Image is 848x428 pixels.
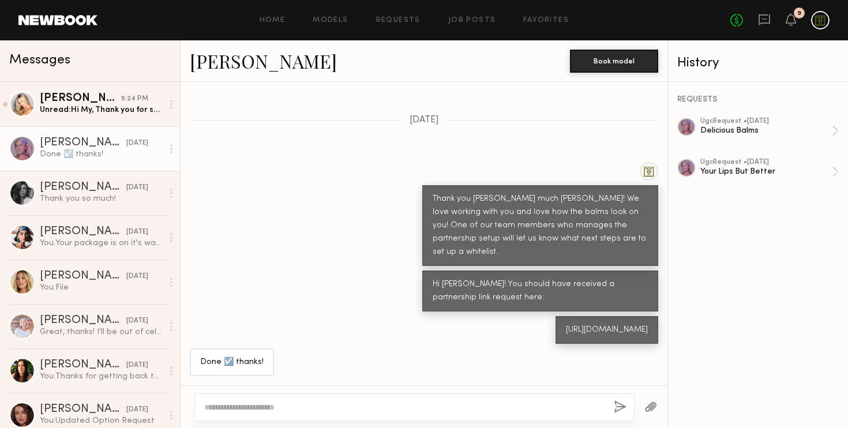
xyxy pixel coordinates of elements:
[40,359,126,371] div: [PERSON_NAME]
[433,278,648,305] div: Hi [PERSON_NAME]! You should have received a partnership link request here:
[700,125,832,136] div: Delicious Balms
[190,48,337,73] a: [PERSON_NAME]
[40,149,163,160] div: Done ☑️ thanks!
[40,226,126,238] div: [PERSON_NAME]
[126,316,148,326] div: [DATE]
[40,238,163,249] div: You: Your package is on it's way! [URL][DOMAIN_NAME]
[677,57,839,70] div: History
[40,326,163,337] div: Great, thanks! I’ll be out of cell service here and there but will check messages whenever I have...
[433,193,648,259] div: Thank you [PERSON_NAME] much [PERSON_NAME]! We love working with you and love how the balms look ...
[570,50,658,73] button: Book model
[126,404,148,415] div: [DATE]
[376,17,421,24] a: Requests
[700,118,832,125] div: ugc Request • [DATE]
[677,96,839,104] div: REQUESTS
[40,415,163,426] div: You: Updated Option Request
[40,93,121,104] div: [PERSON_NAME]
[40,315,126,326] div: [PERSON_NAME]
[448,17,496,24] a: Job Posts
[200,356,264,369] div: Done ☑️ thanks!
[40,371,163,382] div: You: Thanks for getting back to us! We'll keep you in mind for the next one! xx
[40,271,126,282] div: [PERSON_NAME]
[121,93,148,104] div: 9:24 PM
[410,115,439,125] span: [DATE]
[126,138,148,149] div: [DATE]
[126,182,148,193] div: [DATE]
[570,55,658,65] a: Book model
[700,166,832,177] div: Your Lips But Better
[523,17,569,24] a: Favorites
[700,159,839,185] a: ugcRequest •[DATE]Your Lips But Better
[126,360,148,371] div: [DATE]
[566,324,648,337] div: [URL][DOMAIN_NAME]
[40,282,163,293] div: You: File
[700,118,839,144] a: ugcRequest •[DATE]Delicious Balms
[313,17,348,24] a: Models
[797,10,801,17] div: 9
[40,137,126,149] div: [PERSON_NAME]
[9,54,70,67] span: Messages
[40,193,163,204] div: Thank you so much!
[40,182,126,193] div: [PERSON_NAME]
[126,271,148,282] div: [DATE]
[40,104,163,115] div: Unread: Hi My, Thank you for sending this over! I’d love to create content for your Delicious Bal...
[260,17,286,24] a: Home
[700,159,832,166] div: ugc Request • [DATE]
[40,404,126,415] div: [PERSON_NAME]
[126,227,148,238] div: [DATE]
